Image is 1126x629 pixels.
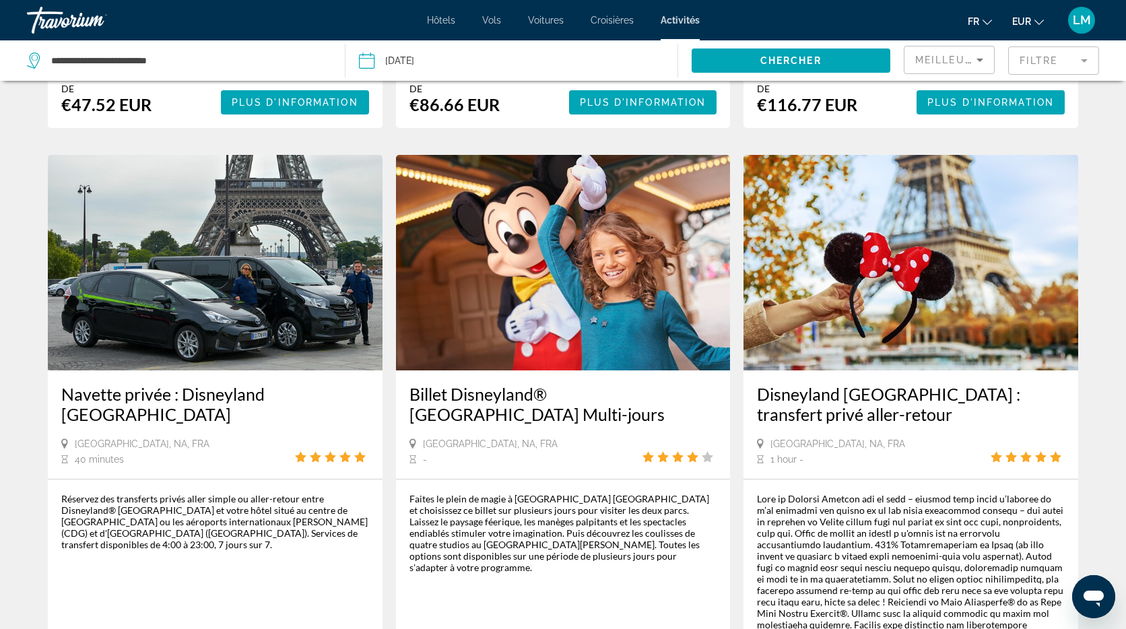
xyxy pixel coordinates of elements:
span: Plus d'information [580,97,706,108]
mat-select: Sort by [915,52,983,68]
button: Plus d'information [569,90,717,114]
img: a3.jpg [743,155,1078,370]
div: €86.66 EUR [409,94,500,114]
span: 40 minutes [75,454,124,465]
div: De [757,83,857,94]
a: Vols [482,15,501,26]
div: €47.52 EUR [61,94,152,114]
span: Plus d'information [927,97,1054,108]
img: 09.jpg [396,155,731,370]
span: Meilleures ventes [915,55,1036,65]
a: Hôtels [427,15,455,26]
div: Faites le plein de magie à [GEOGRAPHIC_DATA] [GEOGRAPHIC_DATA] et choisissez ce billet sur plusie... [409,493,717,573]
span: fr [968,16,979,27]
span: - [423,454,427,465]
a: Disneyland [GEOGRAPHIC_DATA] : transfert privé aller-retour [757,384,1065,424]
a: Activités [661,15,700,26]
span: Plus d'information [232,97,358,108]
a: Croisières [591,15,634,26]
span: [GEOGRAPHIC_DATA], NA, FRA [770,438,905,449]
button: User Menu [1064,6,1099,34]
div: De [409,83,500,94]
span: LM [1073,13,1091,27]
a: Voitures [528,15,564,26]
a: Travorium [27,3,162,38]
img: 26.jpg [48,155,383,370]
span: EUR [1012,16,1031,27]
button: Chercher [692,48,891,73]
span: [GEOGRAPHIC_DATA], NA, FRA [75,438,209,449]
span: 1 hour - [770,454,803,465]
button: Change currency [1012,11,1044,31]
div: Réservez des transferts privés aller simple ou aller-retour entre Disneyland® [GEOGRAPHIC_DATA] e... [61,493,369,550]
button: Filter [1008,46,1099,75]
button: Plus d'information [221,90,369,114]
a: Billet Disneyland® [GEOGRAPHIC_DATA] Multi-jours [409,384,717,424]
span: Chercher [760,55,822,66]
div: De [61,83,152,94]
button: Date: Sep 28, 2025 [359,40,677,81]
button: Change language [968,11,992,31]
a: Navette privée : Disneyland [GEOGRAPHIC_DATA] [61,384,369,424]
span: [GEOGRAPHIC_DATA], NA, FRA [423,438,558,449]
div: €116.77 EUR [757,94,857,114]
button: Plus d'information [917,90,1065,114]
iframe: Bouton de lancement de la fenêtre de messagerie [1072,575,1115,618]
